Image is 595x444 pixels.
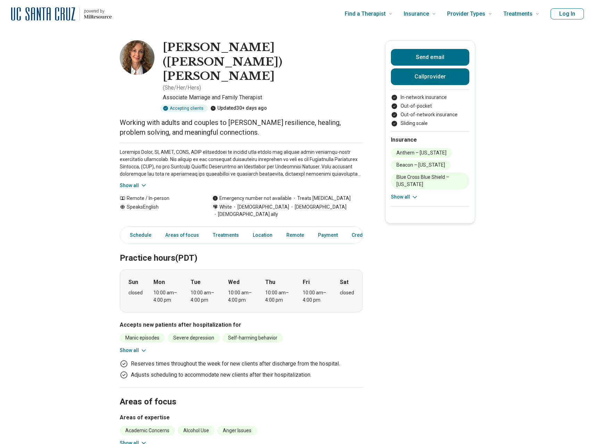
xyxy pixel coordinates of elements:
[228,289,255,304] div: 10:00 am – 4:00 pm
[391,120,469,127] li: Sliding scale
[191,278,201,286] strong: Tue
[232,203,289,211] span: [DEMOGRAPHIC_DATA]
[345,9,386,19] span: Find a Therapist
[11,3,112,25] a: Home page
[391,94,469,127] ul: Payment options
[161,228,203,242] a: Areas of focus
[314,228,342,242] a: Payment
[404,9,429,19] span: Insurance
[391,102,469,110] li: Out-of-pocket
[120,118,363,137] p: Working with adults and couples to [PERSON_NAME] resilience, healing, problem solving, and meanin...
[131,360,340,368] p: Reserves times throughout the week for new clients after discharge from the hospital.
[265,278,275,286] strong: Thu
[289,203,346,211] span: [DEMOGRAPHIC_DATA]
[249,228,277,242] a: Location
[282,228,308,242] a: Remote
[191,289,217,304] div: 10:00 am – 4:00 pm
[163,40,363,84] h1: [PERSON_NAME] ([PERSON_NAME]) [PERSON_NAME]
[163,93,363,102] p: Associate Marriage and Family Therapist
[340,289,354,296] div: closed
[120,426,175,435] li: Academic Concerns
[391,148,452,158] li: Anthem – [US_STATE]
[303,289,329,304] div: 10:00 am – 4:00 pm
[391,160,451,170] li: Beacon – [US_STATE]
[391,136,469,144] h2: Insurance
[128,289,143,296] div: closed
[391,173,469,189] li: Blue Cross Blue Shield – [US_STATE]
[503,9,533,19] span: Treatments
[265,289,292,304] div: 10:00 am – 4:00 pm
[209,228,243,242] a: Treatments
[120,182,147,189] button: Show all
[120,379,363,408] h2: Areas of focus
[121,228,156,242] a: Schedule
[120,40,154,75] img: Jennifer Shedd, Associate Marriage and Family Therapist
[120,149,363,178] p: Loremips Dolor, SI, AMET, CONS, ADIP elitseddoei te incidid utla etdolo mag aliquae admin veniamq...
[168,333,220,343] li: Severe depression
[391,94,469,101] li: In-network insurance
[391,193,418,201] button: Show all
[120,333,165,343] li: Manic episodes
[340,278,349,286] strong: Sat
[153,289,180,304] div: 10:00 am – 4:00 pm
[120,203,199,218] div: Speaks English
[212,195,292,202] div: Emergency number not available
[131,371,311,379] p: Adjusts scheduling to accommodate new clients after their hospitalization.
[120,236,363,264] h2: Practice hours (PDT)
[210,104,267,112] div: Updated 30+ days ago
[120,413,363,422] h3: Areas of expertise
[153,278,165,286] strong: Mon
[391,49,469,66] button: Send email
[120,347,147,354] button: Show all
[292,195,351,202] span: Treats [MEDICAL_DATA]
[84,8,112,14] p: powered by
[212,211,278,218] span: [DEMOGRAPHIC_DATA] ally
[347,228,386,242] a: Credentials
[120,269,363,312] div: When does the program meet?
[128,278,138,286] strong: Sun
[120,321,363,329] h3: Accepts new patients after hospitalization for
[228,278,240,286] strong: Wed
[120,195,199,202] div: Remote / In-person
[447,9,485,19] span: Provider Types
[160,104,208,112] div: Accepting clients
[217,426,257,435] li: Anger Issues
[391,111,469,118] li: Out-of-network insurance
[303,278,310,286] strong: Fri
[163,84,201,92] p: ( She/Her/Hers )
[391,68,469,85] button: Callprovider
[551,8,584,19] button: Log In
[219,203,232,211] span: White
[223,333,283,343] li: Self-harming behavior
[178,426,215,435] li: Alcohol Use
